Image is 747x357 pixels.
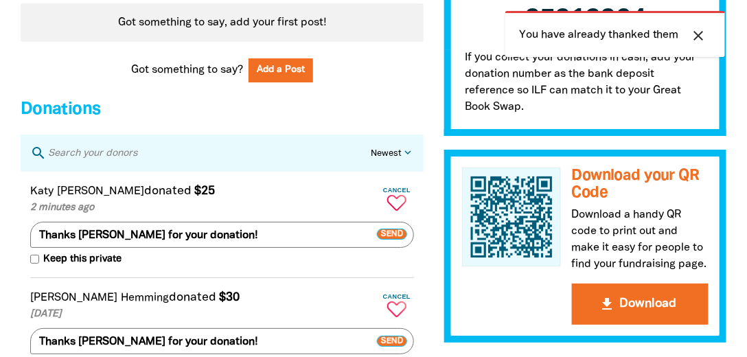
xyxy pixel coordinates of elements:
h3: Download your QR Code [572,168,709,201]
i: get_app [599,296,616,312]
span: Cancel [380,187,414,194]
span: donated [169,292,216,303]
label: Keep this private [30,252,122,267]
span: 25213264 [525,8,646,33]
em: [PERSON_NAME] [30,293,117,303]
em: [PERSON_NAME] [57,187,144,196]
i: search [30,145,47,161]
button: Send [377,221,414,247]
em: Katy [30,187,54,196]
em: $30 [219,292,240,303]
span: Send [377,336,407,347]
button: get_appDownload [572,284,709,325]
div: Paginated content [21,3,424,42]
textarea: Thanks [PERSON_NAME] for your donation! [30,328,414,354]
p: If you collect your donations in cash, add your donation number as the bank deposit reference so ... [444,49,726,136]
button: Cancel [380,288,414,323]
button: Add a Post [249,58,313,82]
em: Hemming [121,293,169,303]
span: Send [377,229,407,240]
button: Cancel [380,181,414,216]
span: Got something to say? [131,62,243,78]
textarea: Thanks [PERSON_NAME] for your donation! [30,222,414,248]
i: close [691,27,707,44]
span: Keep this private [39,252,122,267]
div: Got something to say, add your first post! [21,3,424,42]
span: donated [144,185,192,196]
button: Send [377,328,414,354]
p: [DATE] [30,307,377,322]
input: Keep this private [30,255,39,264]
span: Cancel [380,293,414,300]
em: $25 [194,185,215,196]
div: You have already thanked them [505,11,725,57]
p: 2 minutes ago [30,200,377,216]
input: Search your donors [47,144,371,162]
span: Donations [21,102,100,117]
button: close [687,27,711,45]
